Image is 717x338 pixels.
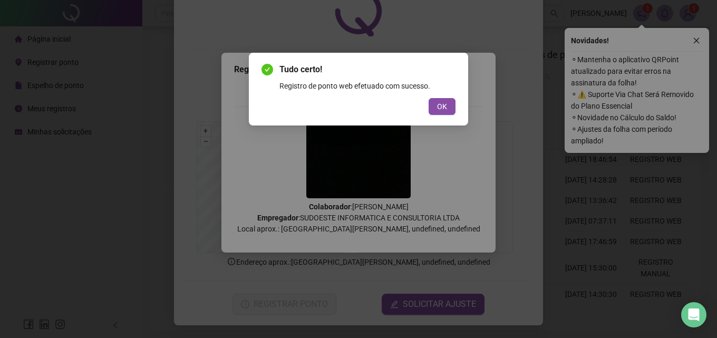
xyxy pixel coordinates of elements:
button: OK [429,98,456,115]
span: OK [437,101,447,112]
span: check-circle [261,64,273,75]
span: Tudo certo! [279,63,456,76]
div: Registro de ponto web efetuado com sucesso. [279,80,456,92]
div: Open Intercom Messenger [681,302,706,327]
